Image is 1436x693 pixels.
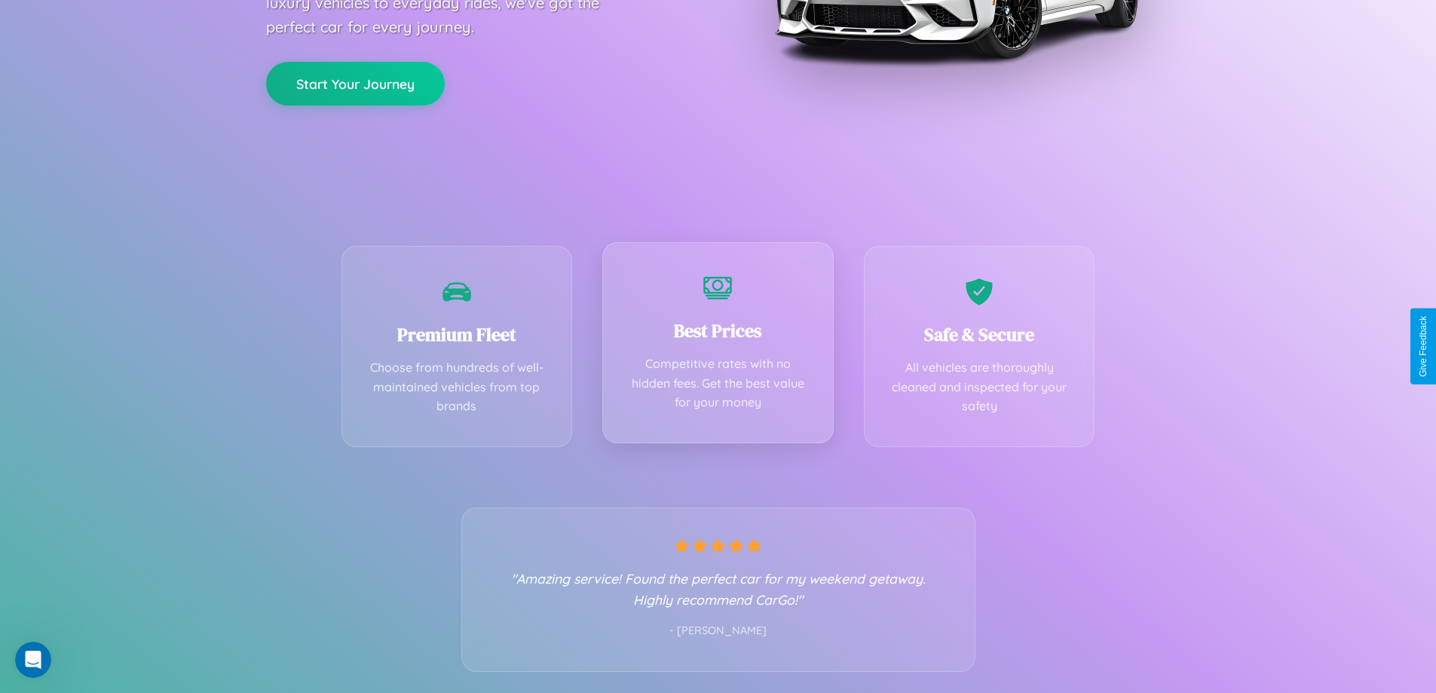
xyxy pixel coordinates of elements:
h3: Premium Fleet [365,322,550,347]
button: Start Your Journey [266,62,445,106]
h3: Safe & Secure [887,322,1072,347]
p: Competitive rates with no hidden fees. Get the best value for your money [626,354,810,412]
iframe: Intercom live chat [15,642,51,678]
p: All vehicles are thoroughly cleaned and inspected for your safety [887,358,1072,416]
p: - [PERSON_NAME] [492,621,945,641]
div: Give Feedback [1418,316,1428,377]
p: "Amazing service! Found the perfect car for my weekend getaway. Highly recommend CarGo!" [492,568,945,610]
h3: Best Prices [626,318,810,343]
p: Choose from hundreds of well-maintained vehicles from top brands [365,358,550,416]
